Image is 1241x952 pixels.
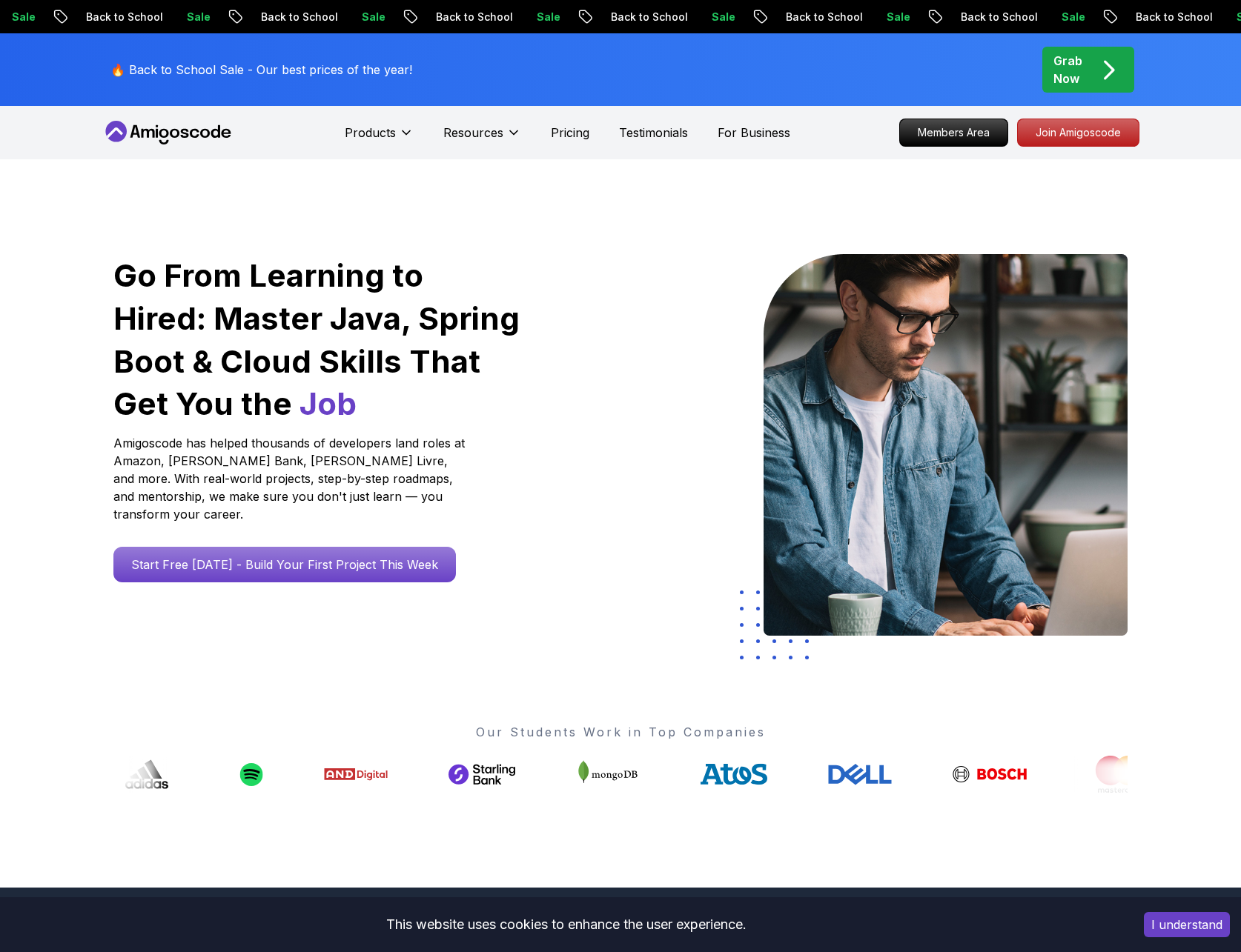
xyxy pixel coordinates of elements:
[874,10,921,24] p: Sale
[248,10,349,24] p: Back to School
[300,385,357,422] span: Job
[349,10,397,24] p: Sale
[1053,52,1082,87] p: Grab Now
[11,908,1122,941] div: This website uses cookies to enhance the user experience.
[598,10,699,24] p: Back to School
[345,124,414,153] button: Products
[1018,119,1139,146] p: Join Amigoscode
[443,124,521,153] button: Resources
[1123,10,1224,24] p: Back to School
[699,10,747,24] p: Sale
[773,10,874,24] p: Back to School
[113,723,1128,741] p: Our Students Work in Top Companies
[113,254,522,425] h1: Go From Learning to Hired: Master Java, Spring Boot & Cloud Skills That Get You the
[73,10,174,24] p: Back to School
[524,10,572,24] p: Sale
[1049,10,1096,24] p: Sale
[443,124,503,142] p: Resources
[718,124,790,142] a: For Business
[110,61,412,79] p: 🔥 Back to School Sale - Our best prices of the year!
[900,119,1007,146] p: Members Area
[551,124,589,142] a: Pricing
[948,10,1049,24] p: Back to School
[174,10,222,24] p: Sale
[1144,912,1230,937] button: Accept cookies
[113,434,469,523] p: Amigoscode has helped thousands of developers land roles at Amazon, [PERSON_NAME] Bank, [PERSON_N...
[619,124,688,142] a: Testimonials
[113,547,456,582] a: Start Free [DATE] - Build Your First Project This Week
[1017,119,1139,147] a: Join Amigoscode
[345,124,396,142] p: Products
[423,10,524,24] p: Back to School
[899,119,1008,147] a: Members Area
[764,254,1128,636] img: hero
